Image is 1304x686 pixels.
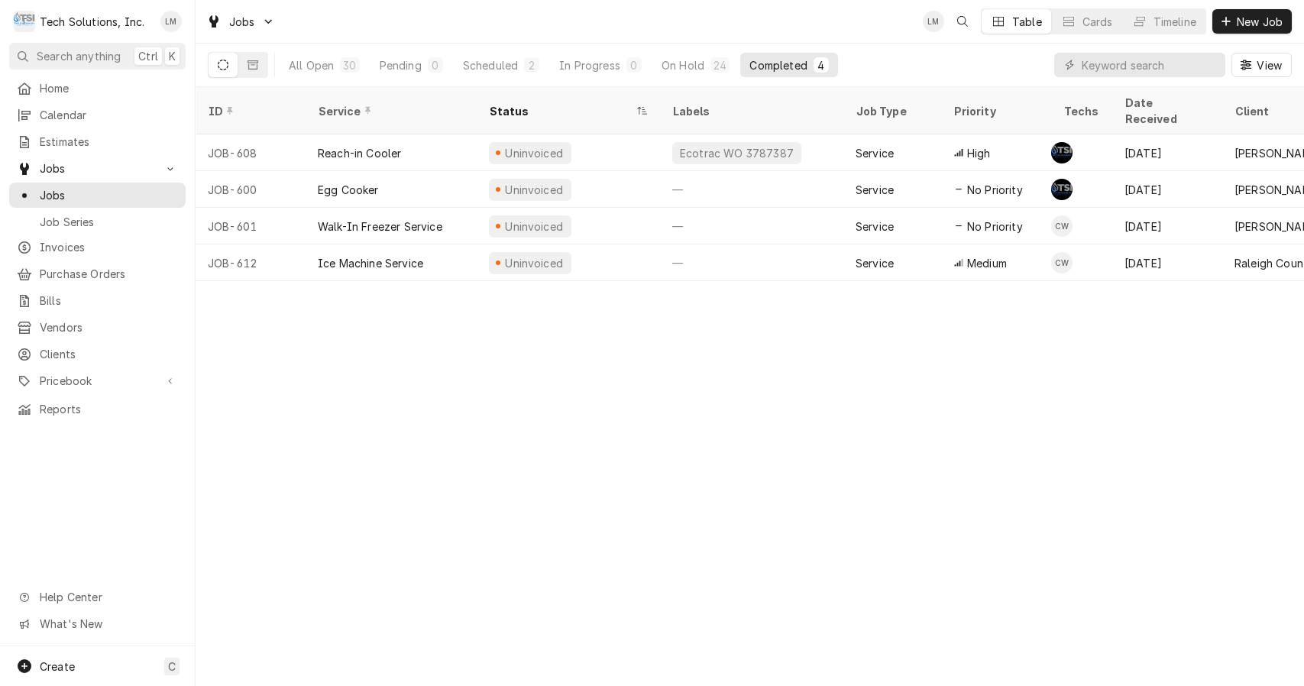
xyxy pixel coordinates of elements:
a: Invoices [9,235,186,260]
div: Table [1012,14,1042,30]
div: CW [1051,215,1073,237]
div: SB [1051,179,1073,200]
div: Service [318,103,461,119]
div: Pending [380,57,422,73]
span: Calendar [40,107,178,123]
div: Scheduled [463,57,518,73]
div: Coleton Wallace's Avatar [1051,252,1073,273]
div: On Hold [662,57,704,73]
button: View [1231,53,1292,77]
div: — [660,171,843,208]
div: Shaun Booth's Avatar [1051,179,1073,200]
span: High [967,145,991,161]
div: Egg Cooker [318,182,379,198]
span: No Priority [967,182,1023,198]
div: LM [160,11,182,32]
div: Timeline [1154,14,1196,30]
div: — [660,244,843,281]
a: Go to Jobs [9,156,186,181]
div: Status [489,103,633,119]
div: Uninvoiced [503,218,565,235]
a: Purchase Orders [9,261,186,286]
div: Service [856,255,894,271]
div: Priority [953,103,1036,119]
div: Techs [1063,103,1100,119]
div: 4 [817,57,826,73]
div: All Open [289,57,334,73]
span: Jobs [229,14,255,30]
div: Completed [749,57,807,73]
a: Estimates [9,129,186,154]
span: Bills [40,293,178,309]
a: Home [9,76,186,101]
div: Uninvoiced [503,182,565,198]
span: Vendors [40,319,178,335]
span: K [169,48,176,64]
span: Purchase Orders [40,266,178,282]
a: Go to Jobs [200,9,281,34]
a: Bills [9,288,186,313]
div: Ice Machine Service [318,255,423,271]
div: Reach-in Cooler [318,145,401,161]
div: 0 [629,57,639,73]
div: Labels [672,103,831,119]
div: Austin Fox's Avatar [1051,142,1073,163]
a: Reports [9,396,186,422]
div: — [660,208,843,244]
div: Leah Meadows's Avatar [160,11,182,32]
button: Search anythingCtrlK [9,43,186,70]
a: Go to Pricebook [9,368,186,393]
div: Walk-In Freezer Service [318,218,442,235]
a: Go to What's New [9,611,186,636]
a: Calendar [9,102,186,128]
div: ID [208,103,290,119]
div: CW [1051,252,1073,273]
div: 30 [343,57,356,73]
span: C [168,658,176,675]
div: [DATE] [1112,134,1222,171]
div: Leah Meadows's Avatar [923,11,944,32]
div: Uninvoiced [503,145,565,161]
span: New Job [1234,14,1286,30]
div: Ecotrac WO 3787387 [678,145,795,161]
div: LM [923,11,944,32]
span: Create [40,660,75,673]
div: Cards [1082,14,1113,30]
a: Vendors [9,315,186,340]
div: 24 [713,57,726,73]
div: JOB-600 [196,171,306,208]
div: Service [856,218,894,235]
span: Search anything [37,48,121,64]
span: Jobs [40,187,178,203]
span: Job Series [40,214,178,230]
span: Clients [40,346,178,362]
div: JOB-608 [196,134,306,171]
div: Tech Solutions, Inc.'s Avatar [14,11,35,32]
span: Reports [40,401,178,417]
button: Open search [950,9,975,34]
a: Job Series [9,209,186,235]
div: In Progress [559,57,620,73]
span: Medium [967,255,1007,271]
span: What's New [40,616,176,632]
span: Ctrl [138,48,158,64]
div: T [14,11,35,32]
div: AF [1051,142,1073,163]
div: 0 [431,57,440,73]
div: Job Type [856,103,929,119]
div: Service [856,182,894,198]
a: Jobs [9,183,186,208]
div: 2 [527,57,536,73]
div: [DATE] [1112,171,1222,208]
div: Service [856,145,894,161]
div: [DATE] [1112,208,1222,244]
div: Tech Solutions, Inc. [40,14,144,30]
div: JOB-601 [196,208,306,244]
span: Home [40,80,178,96]
a: Clients [9,341,186,367]
span: Help Center [40,589,176,605]
span: Estimates [40,134,178,150]
span: No Priority [967,218,1023,235]
span: Pricebook [40,373,155,389]
input: Keyword search [1082,53,1218,77]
